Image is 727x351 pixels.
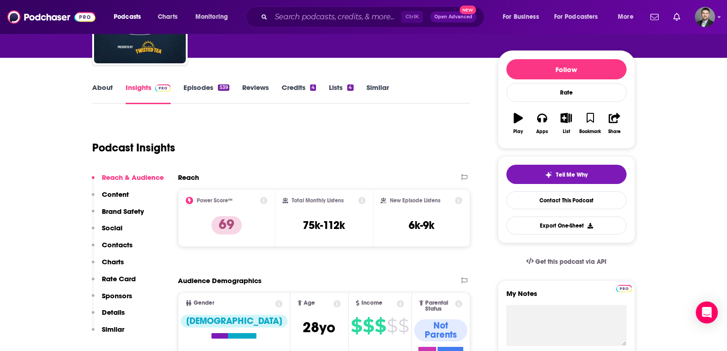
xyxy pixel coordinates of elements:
[92,308,125,325] button: Details
[102,173,164,182] p: Reach & Audience
[271,10,401,24] input: Search podcasts, credits, & more...
[548,10,611,24] button: open menu
[304,300,315,306] span: Age
[183,83,229,104] a: Episodes539
[107,10,153,24] button: open menu
[696,301,718,323] div: Open Intercom Messenger
[195,11,228,23] span: Monitoring
[102,291,132,300] p: Sponsors
[414,319,468,341] div: Not Parents
[608,129,621,134] div: Share
[375,318,386,333] span: $
[218,84,229,91] div: 539
[366,83,389,104] a: Similar
[303,218,345,232] h3: 75k-112k
[92,291,132,308] button: Sponsors
[7,8,95,26] img: Podchaser - Follow, Share and Rate Podcasts
[114,11,141,23] span: Podcasts
[211,216,242,234] p: 69
[152,10,183,24] a: Charts
[102,325,124,334] p: Similar
[92,173,164,190] button: Reach & Audience
[310,84,316,91] div: 4
[102,190,129,199] p: Content
[197,197,233,204] h2: Power Score™
[519,251,614,273] a: Get this podcast via API
[496,10,550,24] button: open menu
[536,129,548,134] div: Apps
[102,274,136,283] p: Rate Card
[102,223,122,232] p: Social
[92,83,113,104] a: About
[363,318,374,333] span: $
[292,197,344,204] h2: Total Monthly Listens
[616,284,632,292] a: Pro website
[695,7,715,27] button: Show profile menu
[430,11,477,22] button: Open AdvancedNew
[503,11,539,23] span: For Business
[92,190,129,207] button: Content
[242,83,269,104] a: Reviews
[92,223,122,240] button: Social
[578,107,602,140] button: Bookmark
[126,83,171,104] a: InsightsPodchaser Pro
[616,285,632,292] img: Podchaser Pro
[102,308,125,317] p: Details
[329,83,353,104] a: Lists4
[409,218,434,232] h3: 6k-9k
[695,7,715,27] span: Logged in as sstewart9
[506,83,627,102] div: Rate
[506,107,530,140] button: Play
[554,107,578,140] button: List
[618,11,633,23] span: More
[506,165,627,184] button: tell me why sparkleTell Me Why
[158,11,178,23] span: Charts
[102,240,133,249] p: Contacts
[178,276,261,285] h2: Audience Demographics
[506,191,627,209] a: Contact This Podcast
[579,129,601,134] div: Bookmark
[535,258,606,266] span: Get this podcast via API
[390,197,440,204] h2: New Episode Listens
[178,173,199,182] h2: Reach
[545,171,552,178] img: tell me why sparkle
[556,171,588,178] span: Tell Me Why
[255,6,493,28] div: Search podcasts, credits, & more...
[181,315,288,328] div: [DEMOGRAPHIC_DATA]
[102,207,144,216] p: Brand Safety
[92,240,133,257] button: Contacts
[361,300,383,306] span: Income
[563,129,570,134] div: List
[155,84,171,92] img: Podchaser Pro
[506,217,627,234] button: Export One-Sheet
[611,10,645,24] button: open menu
[554,11,598,23] span: For Podcasters
[530,107,554,140] button: Apps
[303,318,335,336] span: 28 yo
[282,83,316,104] a: Credits4
[398,318,409,333] span: $
[92,207,144,224] button: Brand Safety
[194,300,214,306] span: Gender
[347,84,353,91] div: 4
[513,129,523,134] div: Play
[92,257,124,274] button: Charts
[401,11,423,23] span: Ctrl K
[647,9,662,25] a: Show notifications dropdown
[92,274,136,291] button: Rate Card
[351,318,362,333] span: $
[189,10,240,24] button: open menu
[670,9,684,25] a: Show notifications dropdown
[102,257,124,266] p: Charts
[695,7,715,27] img: User Profile
[460,6,476,14] span: New
[387,318,397,333] span: $
[506,289,627,305] label: My Notes
[434,15,472,19] span: Open Advanced
[602,107,626,140] button: Share
[92,141,175,155] h1: Podcast Insights
[92,325,124,342] button: Similar
[506,59,627,79] button: Follow
[425,300,454,312] span: Parental Status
